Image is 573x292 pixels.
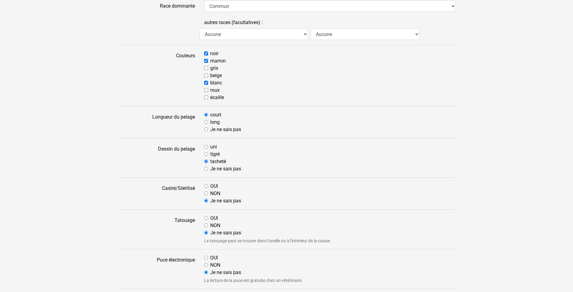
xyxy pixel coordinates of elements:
[204,127,208,131] input: Je ne sais pas
[204,120,208,124] input: long
[210,222,220,229] label: NON
[113,111,200,133] label: Longueur du pelage
[204,145,208,149] input: uni
[204,113,208,117] input: court
[204,167,208,171] input: Je ne sais pas
[204,199,208,203] input: Je ne sais pas
[113,183,200,205] label: Castré/Stérilisé
[204,191,208,195] input: NON
[210,190,220,197] label: NON
[210,158,226,165] label: tacheté
[210,254,218,262] label: OUI
[210,50,218,57] label: noir
[204,216,208,220] input: OUI
[210,262,220,269] label: NON
[210,143,217,151] label: uni
[210,111,221,119] label: court
[113,143,200,173] label: Dessin du pelage
[210,269,241,276] label: Je ne sais pas
[204,256,208,260] input: OUI
[204,270,208,274] input: Je ne sais pas
[210,94,224,101] label: écaille
[210,126,241,133] label: Je ne sais pas
[210,57,226,65] label: marron
[204,184,208,188] input: OUI
[210,151,220,158] label: tigré
[204,17,263,28] label: autres races (facultatives) :
[210,79,222,87] label: blanc
[113,254,200,284] label: Puce électronique
[210,183,218,190] label: OUI
[210,165,241,173] label: Je ne sais pas
[210,229,241,237] label: Je ne sais pas
[204,223,208,227] input: NON
[113,215,200,244] label: Tatouage
[210,197,241,205] label: Je ne sais pas
[210,65,218,72] label: gris
[113,50,200,101] label: Couleurs
[204,159,208,163] input: tacheté
[204,277,456,284] small: La lecture de la puce est gratuite chez un vétérinaire.
[210,215,218,222] label: OUI
[204,152,208,156] input: tigré
[210,119,220,126] label: long
[204,238,456,244] small: Le tatouage peut se trouver dans l'oreille ou à l'intérieur de la cuisse.
[210,72,222,79] label: beige
[210,87,220,94] label: roux
[113,0,200,12] label: Race dominante
[204,231,208,235] input: Je ne sais pas
[204,263,208,267] input: NON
